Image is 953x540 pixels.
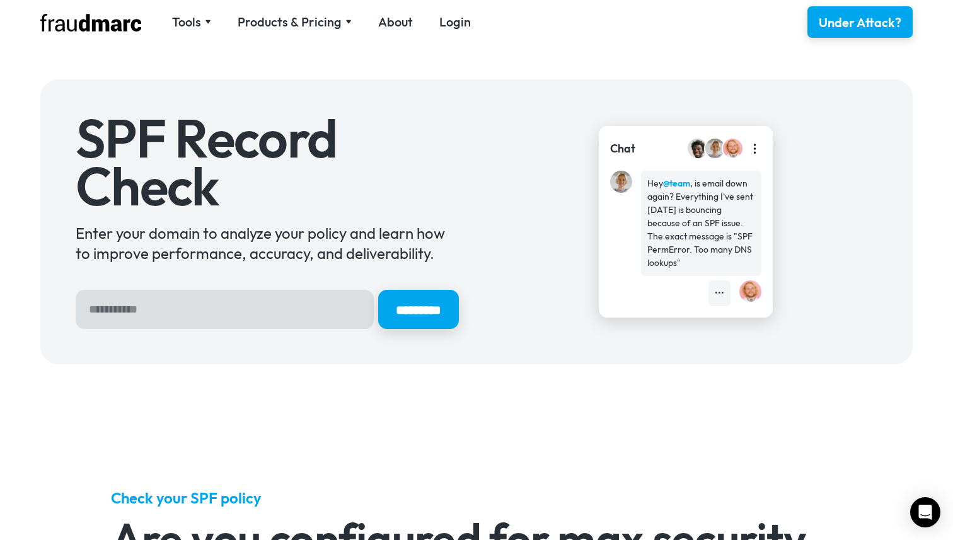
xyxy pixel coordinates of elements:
div: Hey , is email down again? Everything I've sent [DATE] is bouncing because of an SPF issue. The e... [647,177,755,270]
div: Tools [172,13,201,31]
div: ••• [715,287,724,300]
div: Tools [172,13,211,31]
div: Enter your domain to analyze your policy and learn how to improve performance, accuracy, and deli... [76,223,459,263]
div: Products & Pricing [238,13,342,31]
div: Chat [610,141,635,157]
div: Open Intercom Messenger [910,497,940,527]
form: Hero Sign Up Form [76,290,459,329]
a: Login [439,13,471,31]
a: About [378,13,413,31]
div: Under Attack? [819,14,901,32]
h5: Check your SPF policy [111,488,843,508]
h1: SPF Record Check [76,115,459,210]
div: Products & Pricing [238,13,352,31]
a: Under Attack? [807,6,913,38]
strong: @team [663,178,690,189]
